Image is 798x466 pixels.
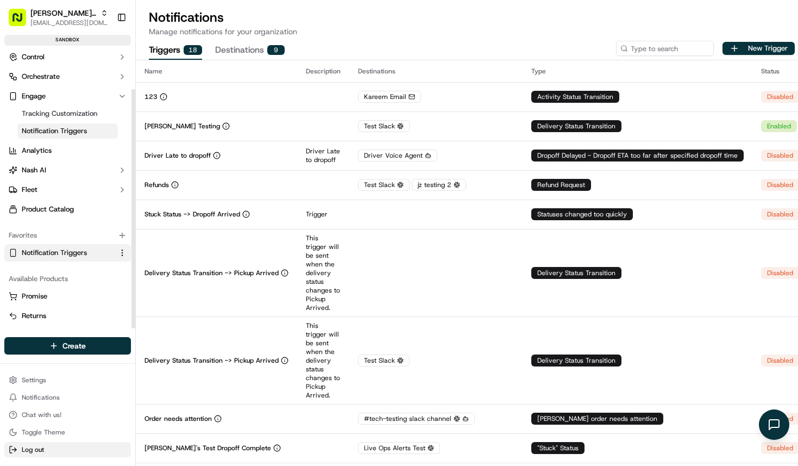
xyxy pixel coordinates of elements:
[4,442,131,457] button: Log out
[4,244,131,262] button: Notification Triggers
[531,120,621,132] div: Delivery Status Transition
[144,444,271,452] p: [PERSON_NAME]'s Test Dropoff Complete
[144,67,288,76] div: Name
[7,153,87,173] a: 📗Knowledge Base
[4,407,131,422] button: Chat with us!
[4,48,131,66] button: Control
[4,161,131,179] button: Nash AI
[37,104,178,115] div: Start new chat
[4,4,112,30] button: [PERSON_NAME] Org[EMAIL_ADDRESS][DOMAIN_NAME]
[22,291,47,301] span: Promise
[22,146,52,156] span: Analytics
[17,106,118,121] a: Tracking Customization
[531,91,619,103] div: Activity Status Transition
[22,52,45,62] span: Control
[9,291,127,301] a: Promise
[144,210,240,219] p: Stuck Status -> Dropoff Arrived
[4,372,131,388] button: Settings
[22,126,87,136] span: Notification Triggers
[4,181,131,198] button: Fleet
[103,158,174,169] span: API Documentation
[531,67,744,76] div: Type
[531,208,633,220] div: Statuses changed too quickly
[149,26,795,37] p: Manage notifications for your organization
[759,409,789,440] button: Open chat
[30,18,108,27] button: [EMAIL_ADDRESS][DOMAIN_NAME]
[4,35,131,46] div: sandbox
[92,159,100,167] div: 💻
[22,393,60,402] span: Notifications
[4,201,131,218] a: Product Catalog
[17,123,118,139] a: Notification Triggers
[144,181,169,189] p: Refunds
[37,115,137,123] div: We're available if you need us!
[22,248,87,258] span: Notification Triggers
[4,227,131,244] div: Favorites
[4,88,131,105] button: Engage
[358,413,475,425] div: #tech-testing slack channel
[306,234,341,312] p: This trigger will be sent when the delivery status changes to Pickup Arrived.
[22,109,97,119] span: Tracking Customization
[9,311,127,321] a: Returns
[215,41,285,60] button: Destinations
[4,68,131,85] button: Orchestrate
[358,355,410,366] div: Test Slack
[22,165,46,175] span: Nash AI
[4,425,131,440] button: Toggle Theme
[358,179,410,191] div: Test Slack
[306,321,341,400] p: This trigger will be sent when the delivery status changes to Pickup Arrived.
[22,185,37,195] span: Fleet
[412,179,466,191] div: jz testing 2
[4,390,131,405] button: Notifications
[22,91,46,101] span: Engage
[358,91,421,103] div: Kareem Email
[144,151,211,160] p: Driver Late to dropoff
[358,150,437,161] div: Driver Voice Agent
[22,158,83,169] span: Knowledge Base
[22,311,46,321] span: Returns
[4,288,131,305] button: Promise
[144,122,220,131] p: [PERSON_NAME] Testing
[4,270,131,288] div: Available Products
[4,307,131,325] button: Returns
[531,267,621,279] div: Delivery Status Transition
[22,411,61,419] span: Chat with us!
[87,153,179,173] a: 💻API Documentation
[358,442,440,454] div: Live Ops Alerts Test
[144,92,158,101] p: 123
[4,337,131,355] button: Create
[306,67,341,76] div: Description
[761,120,797,132] div: Enabled
[22,72,60,82] span: Orchestrate
[30,8,96,18] button: [PERSON_NAME] Org
[22,376,46,384] span: Settings
[358,67,514,76] div: Destinations
[267,45,285,55] div: 9
[185,107,198,120] button: Start new chat
[11,44,198,61] p: Welcome 👋
[149,41,202,60] button: Triggers
[77,184,131,192] a: Powered byPylon
[358,120,410,132] div: Test Slack
[531,179,591,191] div: Refund Request
[9,248,114,258] a: Notification Triggers
[144,269,279,277] p: Delivery Status Transition -> Pickup Arrived
[531,150,744,161] div: Dropoff Delayed - Dropoff ETA too far after specified dropoff time
[184,45,202,55] div: 18
[531,355,621,366] div: Delivery Status Transition
[22,204,74,214] span: Product Catalog
[531,413,663,425] div: [PERSON_NAME] order needs attention
[11,104,30,123] img: 1736555255976-a54dd68f-1ca7-489b-9aae-adbdc363a1c4
[22,445,44,454] span: Log out
[62,340,86,351] span: Create
[531,442,585,454] div: "Stuck" Status
[306,210,341,219] p: Trigger
[144,414,212,423] p: Order needs attention
[11,11,33,33] img: Nash
[28,70,196,82] input: Got a question? Start typing here...
[108,184,131,192] span: Pylon
[144,356,279,365] p: Delivery Status Transition -> Pickup Arrived
[616,41,714,56] input: Type to search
